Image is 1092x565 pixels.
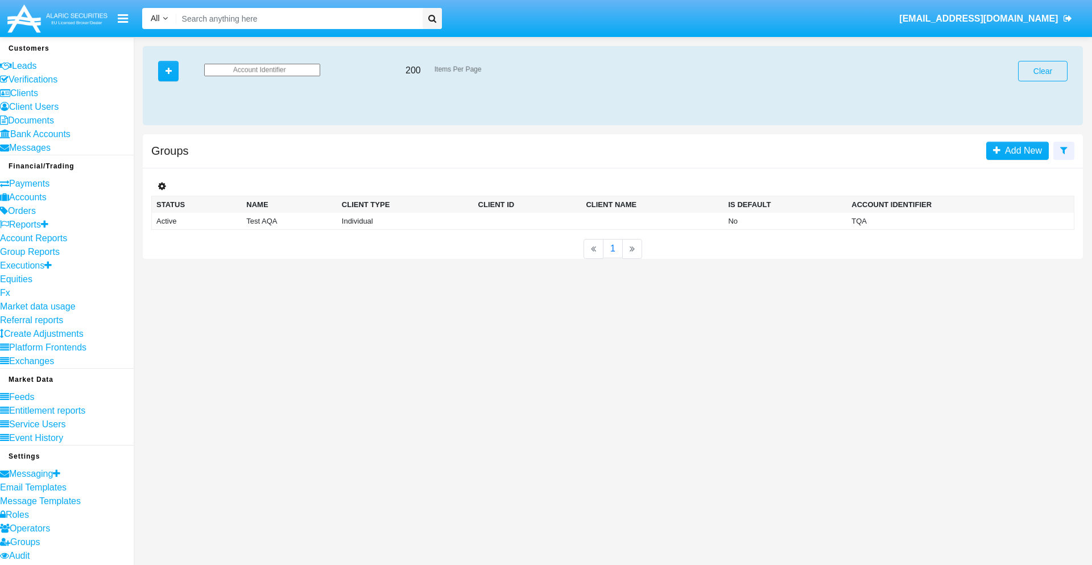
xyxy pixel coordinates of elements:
[10,88,38,98] span: Clients
[12,61,37,71] span: Leads
[603,239,623,258] a: 1
[9,75,57,84] span: Verifications
[143,239,1083,259] nav: paginator
[899,14,1058,23] span: [EMAIL_ADDRESS][DOMAIN_NAME]
[6,510,29,519] span: Roles
[10,523,50,533] span: Operators
[9,469,53,479] span: Messaging
[9,143,51,152] span: Messages
[435,65,482,72] span: Items Per Page
[894,3,1078,35] a: [EMAIL_ADDRESS][DOMAIN_NAME]
[337,196,474,213] th: Client Type
[6,2,109,35] img: Logo image
[847,213,1060,230] td: TQA
[337,213,474,230] td: Individual
[9,551,30,560] span: Audit
[581,196,723,213] th: Client Name
[1018,61,1068,81] button: Clear
[9,392,34,402] span: Feeds
[151,14,160,23] span: All
[152,213,242,230] td: Active
[4,329,84,339] span: Create Adjustments
[10,537,40,547] span: Groups
[723,213,847,230] td: No
[9,419,66,429] span: Service Users
[847,196,1060,213] th: Account Identifier
[151,146,189,155] h5: Groups
[986,142,1049,160] a: Add New
[9,102,59,112] span: Client Users
[9,343,86,352] span: Platform Frontends
[242,196,337,213] th: Name
[8,206,36,216] span: Orders
[152,196,242,213] th: Status
[9,406,85,415] span: Entitlement reports
[242,213,337,230] td: Test AQA
[9,179,49,188] span: Payments
[406,65,421,75] span: 200
[9,356,54,366] span: Exchanges
[10,129,71,139] span: Bank Accounts
[723,196,847,213] th: Is Default
[233,66,286,73] span: Account Identifier
[9,433,63,443] span: Event History
[1000,146,1042,155] span: Add New
[474,196,582,213] th: Client ID
[142,13,176,24] a: All
[176,8,419,29] input: Search
[9,192,47,202] span: Accounts
[8,116,54,125] span: Documents
[9,220,41,229] span: Reports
